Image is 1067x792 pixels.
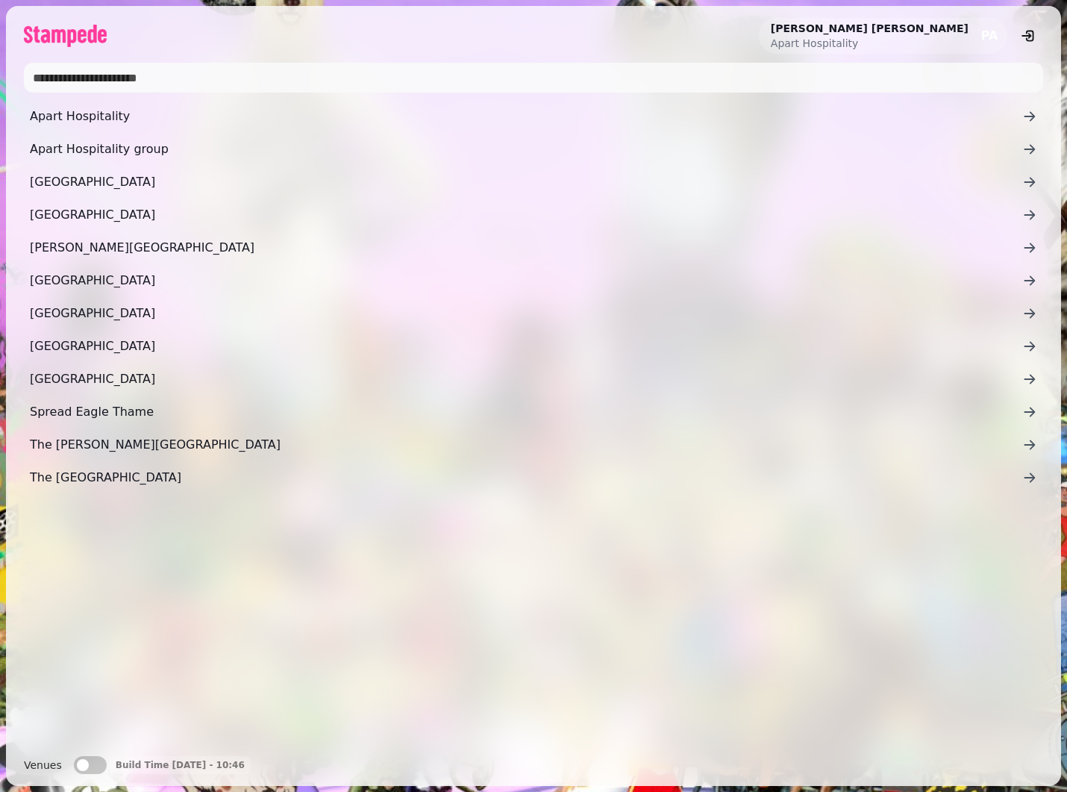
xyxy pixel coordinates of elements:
a: [GEOGRAPHIC_DATA] [24,266,1043,296]
a: [GEOGRAPHIC_DATA] [24,200,1043,230]
a: [GEOGRAPHIC_DATA] [24,364,1043,394]
a: The [GEOGRAPHIC_DATA] [24,463,1043,493]
h2: [PERSON_NAME] [PERSON_NAME] [771,21,969,36]
a: The [PERSON_NAME][GEOGRAPHIC_DATA] [24,430,1043,460]
span: Apart Hospitality group [30,140,1022,158]
label: Venues [24,756,62,774]
button: logout [1013,21,1043,51]
a: [PERSON_NAME][GEOGRAPHIC_DATA] [24,233,1043,263]
span: [GEOGRAPHIC_DATA] [30,337,1022,355]
p: Build Time [DATE] - 10:46 [116,759,245,771]
a: [GEOGRAPHIC_DATA] [24,331,1043,361]
span: [GEOGRAPHIC_DATA] [30,272,1022,290]
span: [GEOGRAPHIC_DATA] [30,206,1022,224]
span: [GEOGRAPHIC_DATA] [30,173,1022,191]
a: Apart Hospitality [24,102,1043,131]
span: PA [981,30,998,42]
span: Spread Eagle Thame [30,403,1022,421]
img: logo [24,25,107,47]
p: Apart Hospitality [771,36,969,51]
a: Apart Hospitality group [24,134,1043,164]
span: Apart Hospitality [30,107,1022,125]
a: Spread Eagle Thame [24,397,1043,427]
span: [GEOGRAPHIC_DATA] [30,305,1022,322]
a: [GEOGRAPHIC_DATA] [24,167,1043,197]
span: [GEOGRAPHIC_DATA] [30,370,1022,388]
a: [GEOGRAPHIC_DATA] [24,299,1043,328]
span: The [GEOGRAPHIC_DATA] [30,469,1022,487]
span: [PERSON_NAME][GEOGRAPHIC_DATA] [30,239,1022,257]
span: The [PERSON_NAME][GEOGRAPHIC_DATA] [30,436,1022,454]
